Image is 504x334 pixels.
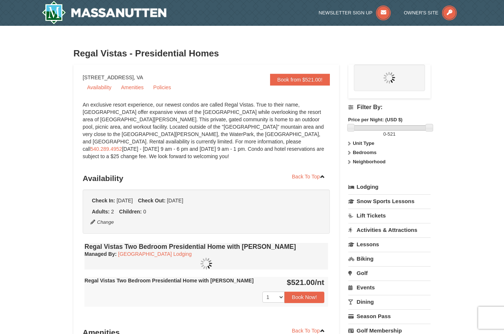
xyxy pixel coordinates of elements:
[138,198,166,203] strong: Check Out:
[111,209,114,215] span: 2
[284,292,324,303] button: Book Now!
[84,251,117,257] strong: :
[404,10,439,15] span: Owner's Site
[200,258,212,269] img: wait.gif
[42,1,166,24] img: Massanutten Resort Logo
[73,46,431,61] h3: Regal Vistas - Presidential Homes
[119,209,142,215] strong: Children:
[353,150,376,155] strong: Bedrooms
[348,223,431,237] a: Activities & Attractions
[118,251,191,257] a: [GEOGRAPHIC_DATA] Lodging
[42,1,166,24] a: Massanutten Resort
[287,278,324,286] strong: $521.00
[167,198,183,203] span: [DATE]
[348,295,431,309] a: Dining
[83,101,330,167] div: An exclusive resort experience, our newest condos are called Regal Vistas. True to their name, [G...
[287,171,330,182] a: Back To Top
[84,243,328,250] h4: Regal Vistas Two Bedroom Presidential Home with [PERSON_NAME]
[319,10,373,15] span: Newsletter Sign Up
[84,251,115,257] span: Managed By
[348,266,431,280] a: Golf
[404,10,457,15] a: Owner's Site
[348,131,431,138] label: -
[270,74,330,86] a: Book from $521.00!
[348,237,431,251] a: Lessons
[383,131,386,137] span: 0
[149,82,175,93] a: Policies
[90,146,122,152] a: 540.289.4952
[83,171,330,186] h3: Availability
[383,72,395,84] img: wait.gif
[348,309,431,323] a: Season Pass
[387,131,396,137] span: 521
[348,194,431,208] a: Snow Sports Lessons
[348,252,431,265] a: Biking
[353,140,374,146] strong: Unit Type
[117,198,133,203] span: [DATE]
[348,281,431,294] a: Events
[84,278,253,283] strong: Regal Vistas Two Bedroom Presidential Home with [PERSON_NAME]
[92,198,115,203] strong: Check In:
[319,10,391,15] a: Newsletter Sign Up
[348,180,431,194] a: Lodging
[353,159,386,164] strong: Neighborhood
[117,82,148,93] a: Amenities
[315,278,324,286] span: /nt
[90,218,114,226] button: Change
[348,117,403,122] strong: Price per Night: (USD $)
[83,82,116,93] a: Availability
[348,209,431,222] a: Lift Tickets
[348,104,431,111] h4: Filter By:
[92,209,110,215] strong: Adults:
[143,209,146,215] span: 0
